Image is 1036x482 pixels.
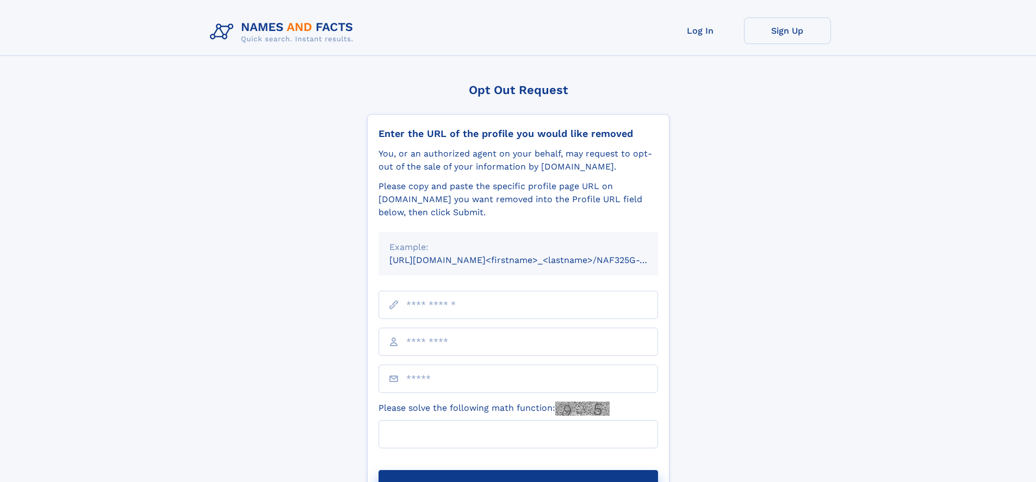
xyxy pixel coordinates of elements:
[379,128,658,140] div: Enter the URL of the profile you would like removed
[379,147,658,173] div: You, or an authorized agent on your behalf, may request to opt-out of the sale of your informatio...
[657,17,744,44] a: Log In
[367,83,669,97] div: Opt Out Request
[379,180,658,219] div: Please copy and paste the specific profile page URL on [DOMAIN_NAME] you want removed into the Pr...
[744,17,831,44] a: Sign Up
[206,17,362,47] img: Logo Names and Facts
[389,241,647,254] div: Example:
[379,402,610,416] label: Please solve the following math function:
[389,255,679,265] small: [URL][DOMAIN_NAME]<firstname>_<lastname>/NAF325G-xxxxxxxx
